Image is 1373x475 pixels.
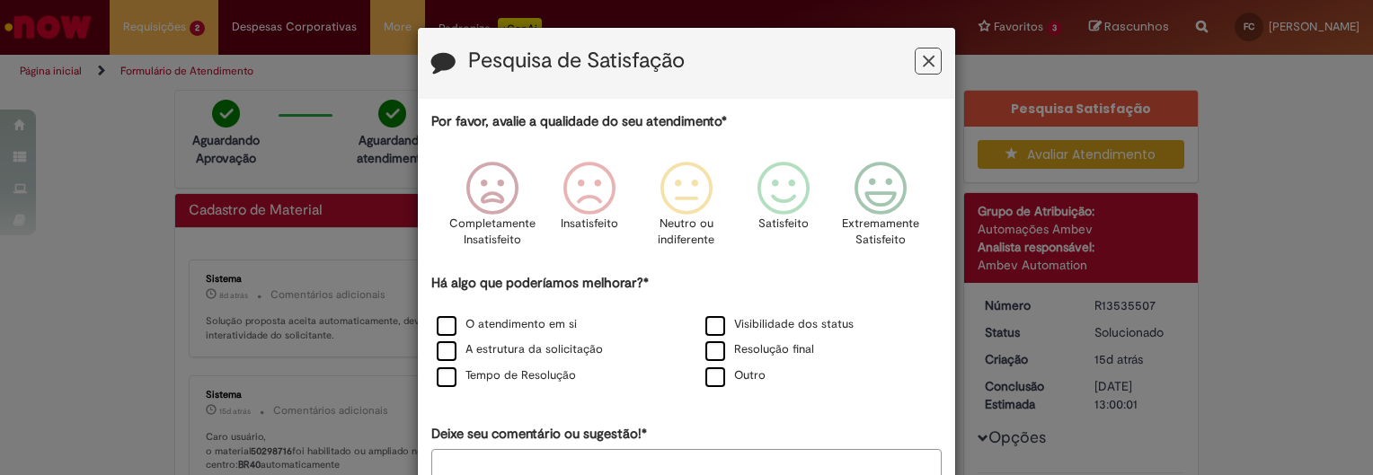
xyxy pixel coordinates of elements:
label: Pesquisa de Satisfação [468,49,685,73]
div: Extremamente Satisfeito [835,148,926,271]
div: Completamente Insatisfeito [446,148,537,271]
label: Resolução final [705,341,814,358]
label: Outro [705,367,766,384]
div: Insatisfeito [544,148,635,271]
p: Insatisfeito [561,216,618,233]
label: Deixe seu comentário ou sugestão!* [431,425,647,444]
label: Tempo de Resolução [437,367,576,384]
label: Por favor, avalie a qualidade do seu atendimento* [431,112,727,131]
p: Satisfeito [758,216,809,233]
div: Neutro ou indiferente [641,148,732,271]
p: Extremamente Satisfeito [842,216,919,249]
p: Neutro ou indiferente [654,216,719,249]
label: Visibilidade dos status [705,316,854,333]
div: Satisfeito [738,148,829,271]
label: A estrutura da solicitação [437,341,603,358]
div: Há algo que poderíamos melhorar?* [431,274,942,390]
label: O atendimento em si [437,316,577,333]
p: Completamente Insatisfeito [449,216,536,249]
